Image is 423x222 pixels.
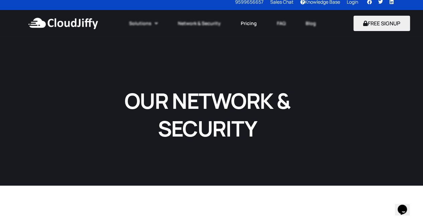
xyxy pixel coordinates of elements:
a: FREE SIGNUP [353,20,410,27]
a: Solutions [119,16,168,31]
a: FAQ [267,16,296,31]
h1: OUR NETWORK & SECURITY [105,87,310,142]
a: Blog [296,16,326,31]
button: FREE SIGNUP [353,16,410,31]
iframe: chat widget [395,195,416,215]
a: Pricing [231,16,267,31]
a: Network & Security [168,16,231,31]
